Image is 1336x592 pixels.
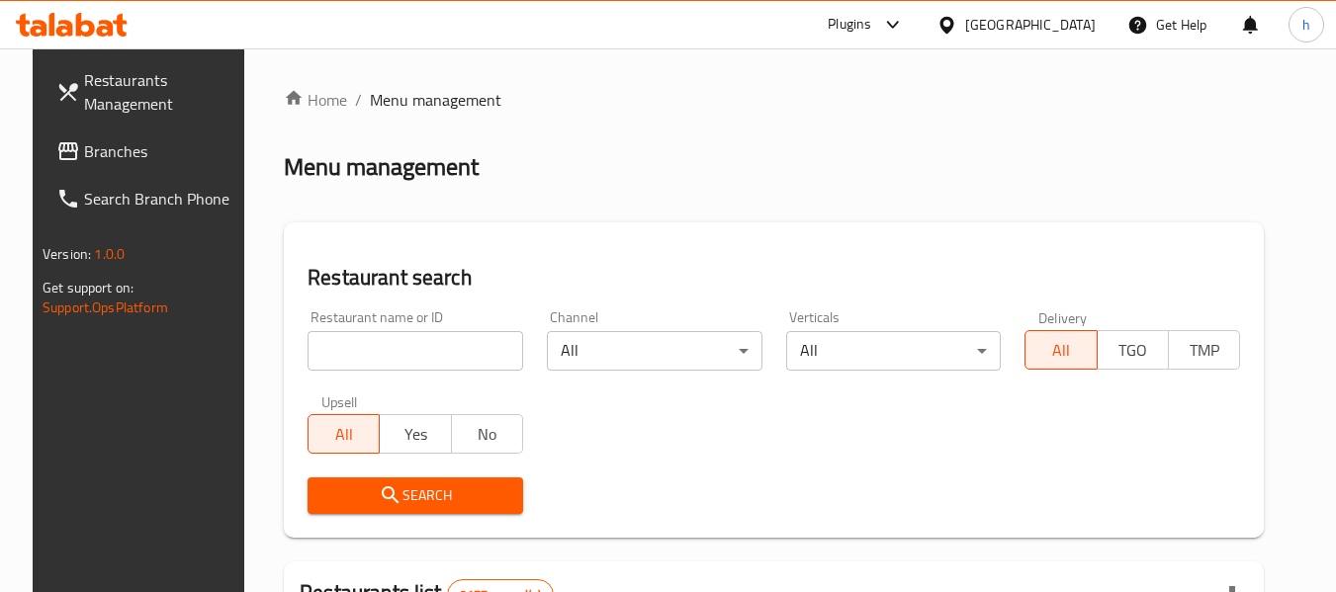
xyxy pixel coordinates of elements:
[308,263,1240,293] h2: Restaurant search
[284,88,347,112] a: Home
[1033,336,1089,365] span: All
[1097,330,1169,370] button: TGO
[1038,310,1088,324] label: Delivery
[43,241,91,267] span: Version:
[84,187,240,211] span: Search Branch Phone
[284,151,479,183] h2: Menu management
[284,88,1264,112] nav: breadcrumb
[323,483,507,508] span: Search
[828,13,871,37] div: Plugins
[388,420,443,449] span: Yes
[43,295,168,320] a: Support.OpsPlatform
[308,414,380,454] button: All
[1024,330,1097,370] button: All
[965,14,1096,36] div: [GEOGRAPHIC_DATA]
[1168,330,1240,370] button: TMP
[308,331,523,371] input: Search for restaurant name or ID..
[379,414,451,454] button: Yes
[308,477,523,514] button: Search
[1106,336,1161,365] span: TGO
[786,331,1002,371] div: All
[370,88,501,112] span: Menu management
[451,414,523,454] button: No
[84,68,240,116] span: Restaurants Management
[41,175,256,222] a: Search Branch Phone
[460,420,515,449] span: No
[43,275,134,300] span: Get support on:
[94,241,125,267] span: 1.0.0
[41,56,256,127] a: Restaurants Management
[84,139,240,163] span: Branches
[1177,336,1232,365] span: TMP
[547,331,762,371] div: All
[355,88,362,112] li: /
[321,394,358,408] label: Upsell
[316,420,372,449] span: All
[1302,14,1310,36] span: h
[41,127,256,175] a: Branches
